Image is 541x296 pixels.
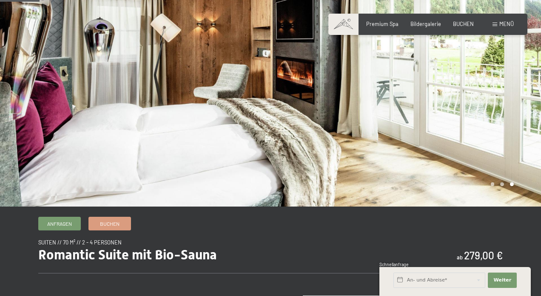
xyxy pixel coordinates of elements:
[457,254,463,261] span: ab
[38,247,217,263] span: Romantic Suite mit Bio-Sauna
[379,262,409,267] span: Schnellanfrage
[89,217,131,230] a: Buchen
[464,249,503,262] b: 279,00 €
[366,20,399,27] a: Premium Spa
[39,217,80,230] a: Anfragen
[38,239,122,246] span: Suiten // 70 m² // 2 - 4 Personen
[453,20,474,27] a: BUCHEN
[47,220,72,227] span: Anfragen
[488,273,517,288] button: Weiter
[410,20,441,27] a: Bildergalerie
[100,220,120,227] span: Buchen
[493,277,511,284] span: Weiter
[499,20,514,27] span: Menü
